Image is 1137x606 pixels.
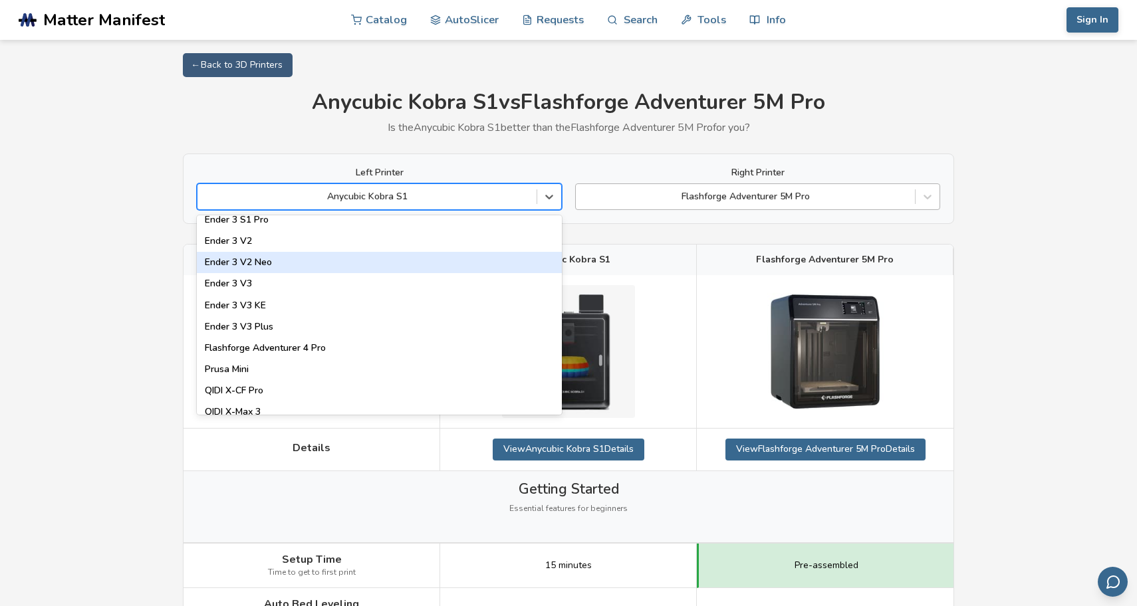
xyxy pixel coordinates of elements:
[197,359,562,380] div: Prusa Mini
[725,439,926,460] a: ViewFlashforge Adventurer 5M ProDetails
[197,209,562,231] div: Ender 3 S1 Pro
[183,53,293,77] a: ← Back to 3D Printers
[197,316,562,338] div: Ender 3 V3 Plus
[43,11,165,29] span: Matter Manifest
[502,285,635,418] img: Anycubic Kobra S1
[493,439,644,460] a: ViewAnycubic Kobra S1Details
[204,191,207,202] input: Anycubic Kobra S1Elegoo Neptune 4Elegoo Neptune 4 MaxElegoo Neptune 4 PlusElegoo Neptune 4 ProEle...
[509,504,628,514] span: Essential features for beginners
[545,560,592,571] span: 15 minutes
[582,191,585,202] input: Flashforge Adventurer 5M Pro
[756,254,894,265] span: Flashforge Adventurer 5M Pro
[575,167,940,178] label: Right Printer
[759,285,892,418] img: Flashforge Adventurer 5M Pro
[197,401,562,423] div: QIDI X-Max 3
[1098,567,1128,597] button: Send feedback via email
[183,90,954,115] h1: Anycubic Kobra S1 vs Flashforge Adventurer 5M Pro
[519,481,619,497] span: Getting Started
[282,554,342,565] span: Setup Time
[268,568,356,577] span: Time to get to first print
[197,252,562,273] div: Ender 3 V2 Neo
[197,295,562,316] div: Ender 3 V3 KE
[197,273,562,294] div: Ender 3 V3
[293,442,330,454] span: Details
[183,122,954,134] p: Is the Anycubic Kobra S1 better than the Flashforge Adventurer 5M Pro for you?
[197,380,562,401] div: QIDI X-CF Pro
[1067,7,1118,33] button: Sign In
[197,338,562,359] div: Flashforge Adventurer 4 Pro
[197,231,562,252] div: Ender 3 V2
[197,167,562,178] label: Left Printer
[795,560,858,571] span: Pre-assembled
[526,254,610,265] span: Anycubic Kobra S1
